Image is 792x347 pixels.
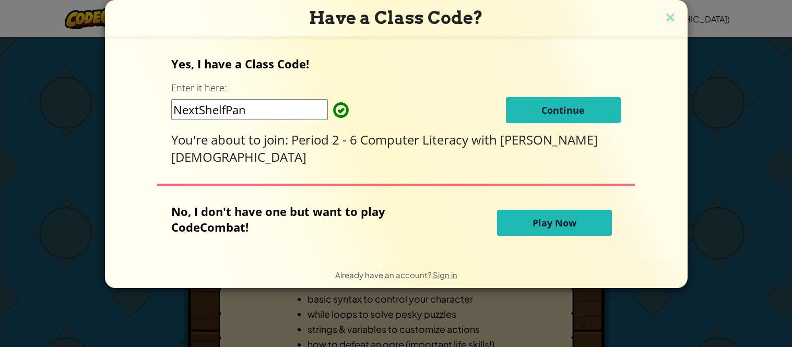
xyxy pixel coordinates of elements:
span: Have a Class Code? [309,7,483,28]
span: You're about to join: [171,131,291,148]
p: No, I don't have one but want to play CodeCombat! [171,204,436,235]
span: Continue [541,104,585,116]
span: [PERSON_NAME][DEMOGRAPHIC_DATA] [171,131,598,165]
label: Enter it here: [171,81,227,94]
button: Continue [506,97,621,123]
span: Already have an account? [335,270,433,280]
a: Sign in [433,270,457,280]
button: Play Now [497,210,612,236]
span: with [471,131,500,148]
span: Play Now [533,217,576,229]
p: Yes, I have a Class Code! [171,56,621,71]
span: Period 2 - 6 Computer Literacy [291,131,471,148]
img: close icon [664,10,677,26]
